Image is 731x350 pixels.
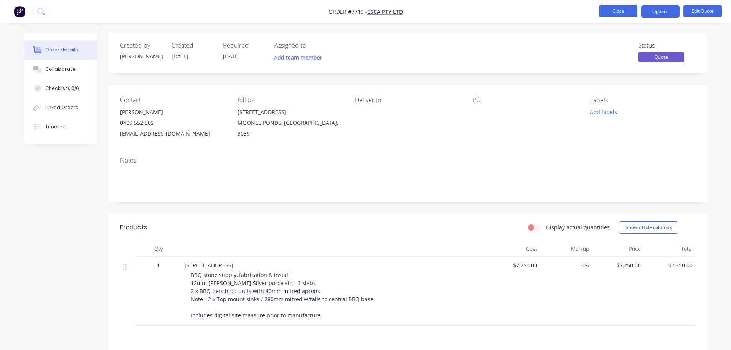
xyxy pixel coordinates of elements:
div: MOONEE PONDS, [GEOGRAPHIC_DATA], 3039 [238,118,343,139]
span: BBQ stone supply, fabrication & install 12mm [PERSON_NAME] Silver porcelain - 3 slabs 2 x BBQ ben... [191,271,373,319]
span: Order #7710 - [328,8,367,15]
div: Checklists 0/0 [45,85,79,92]
span: $7,250.00 [647,261,693,269]
div: Price [592,241,644,257]
label: Display actual quantities [546,223,610,231]
button: Add team member [270,52,326,63]
span: Quote [638,52,684,62]
img: Factory [14,6,25,17]
button: Checklists 0/0 [24,79,97,98]
span: 0% [543,261,589,269]
div: [PERSON_NAME] [120,52,162,60]
div: Created [172,42,214,49]
div: Bill to [238,96,343,104]
div: Status [638,42,696,49]
span: $7,250.00 [492,261,537,269]
div: [PERSON_NAME]0409 552 502[EMAIL_ADDRESS][DOMAIN_NAME] [120,107,225,139]
button: Timeline [24,117,97,136]
div: Notes [120,157,696,164]
div: Contact [120,96,225,104]
div: Assigned to [274,42,351,49]
div: Labels [590,96,695,104]
div: 0409 552 502 [120,118,225,128]
button: Close [599,5,637,17]
div: Qty [135,241,182,257]
span: [DATE] [223,53,240,60]
div: [STREET_ADDRESS] [238,107,343,118]
div: Cost [488,241,540,257]
button: Show / Hide columns [619,221,678,234]
div: [EMAIL_ADDRESS][DOMAIN_NAME] [120,128,225,139]
button: Add team member [274,52,327,63]
button: Collaborate [24,60,97,79]
div: Order details [45,46,78,53]
button: Order details [24,40,97,60]
button: Edit Quote [683,5,722,17]
div: PO [473,96,578,104]
div: Markup [540,241,592,257]
button: Linked Orders [24,98,97,117]
a: Esca Pty Ltd [367,8,403,15]
div: [STREET_ADDRESS]MOONEE PONDS, [GEOGRAPHIC_DATA], 3039 [238,107,343,139]
span: [DATE] [172,53,188,60]
div: Required [223,42,265,49]
button: Quote [638,52,684,64]
span: 1 [157,261,160,269]
div: Collaborate [45,66,76,73]
div: Products [120,223,147,232]
div: [PERSON_NAME] [120,107,225,118]
div: Linked Orders [45,104,78,111]
span: $7,250.00 [595,261,641,269]
span: [STREET_ADDRESS] [185,262,233,269]
div: Deliver to [355,96,460,104]
button: Options [641,5,680,18]
div: Timeline [45,123,66,130]
div: Total [644,241,696,257]
div: Created by [120,42,162,49]
button: Add labels [586,107,621,117]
